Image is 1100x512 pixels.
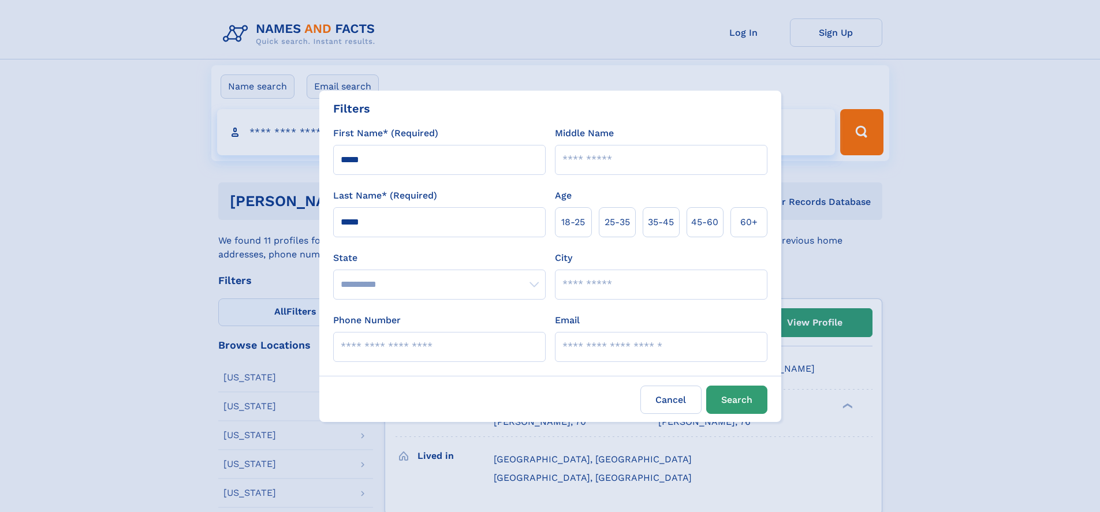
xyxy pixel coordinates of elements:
label: Email [555,313,580,327]
span: 60+ [740,215,758,229]
label: Cancel [640,386,702,414]
span: 35‑45 [648,215,674,229]
label: City [555,251,572,265]
button: Search [706,386,767,414]
label: Age [555,189,572,203]
label: Last Name* (Required) [333,189,437,203]
label: Middle Name [555,126,614,140]
label: First Name* (Required) [333,126,438,140]
span: 25‑35 [605,215,630,229]
label: State [333,251,546,265]
label: Phone Number [333,313,401,327]
span: 45‑60 [691,215,718,229]
span: 18‑25 [561,215,585,229]
div: Filters [333,100,370,117]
